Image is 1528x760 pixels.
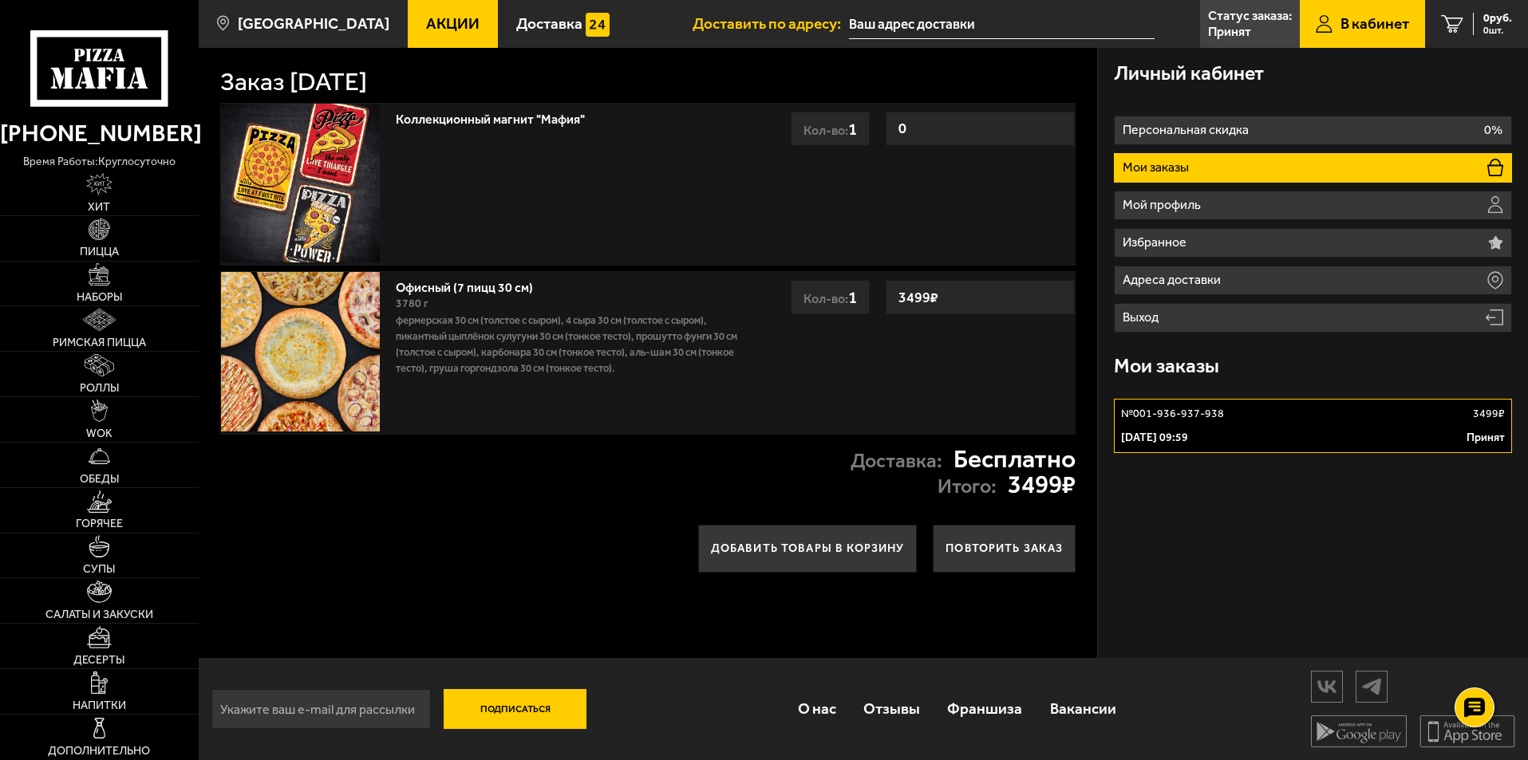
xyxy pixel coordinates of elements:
[1467,430,1505,446] p: Принят
[1356,672,1387,700] img: tg
[1208,10,1292,22] p: Статус заказа:
[88,202,110,213] span: Хит
[849,10,1155,39] input: Ваш адрес доставки
[1123,274,1225,286] p: Адреса доставки
[426,16,480,31] span: Акции
[48,746,150,757] span: Дополнительно
[1483,13,1512,24] span: 0 руб.
[934,683,1036,734] a: Франшиза
[938,477,997,497] p: Итого:
[444,689,587,729] button: Подписаться
[238,16,389,31] span: [GEOGRAPHIC_DATA]
[1121,430,1188,446] p: [DATE] 09:59
[894,113,910,144] strong: 0
[83,564,115,575] span: Супы
[1114,64,1264,84] h3: Личный кабинет
[1123,124,1253,136] p: Персональная скидка
[396,297,428,310] span: 3780 г
[1483,26,1512,35] span: 0 шт.
[1123,311,1163,324] p: Выход
[933,525,1076,573] button: Повторить заказ
[1208,26,1251,38] p: Принят
[77,292,122,303] span: Наборы
[1114,399,1512,453] a: №001-936-937-9383499₽[DATE] 09:59Принят
[698,525,918,573] button: Добавить товары в корзину
[894,282,942,313] strong: 3499 ₽
[1114,356,1219,376] h3: Мои заказы
[1123,199,1205,211] p: Мой профиль
[396,107,601,127] a: Коллекционный магнит "Мафия"
[80,474,119,485] span: Обеды
[1036,683,1130,734] a: Вакансии
[848,119,857,139] span: 1
[1008,472,1076,498] strong: 3499 ₽
[76,518,123,530] span: Горячее
[848,287,857,307] span: 1
[73,655,124,666] span: Десерты
[73,700,126,711] span: Напитки
[211,689,431,729] input: Укажите ваш e-mail для рассылки
[1312,672,1342,700] img: vk
[791,280,870,314] div: Кол-во:
[516,16,582,31] span: Доставка
[220,69,367,95] h1: Заказ [DATE]
[1121,406,1224,422] p: № 001-936-937-938
[1123,161,1193,174] p: Мои заказы
[396,275,549,295] a: Офисный (7 пицц 30 см)
[693,16,849,31] span: Доставить по адресу:
[850,683,934,734] a: Отзывы
[45,609,153,620] span: Салаты и закуски
[851,451,942,471] p: Доставка:
[80,383,119,394] span: Роллы
[86,428,113,439] span: WOK
[791,112,870,146] div: Кол-во:
[396,313,744,376] p: Фермерская 30 см (толстое с сыром), 4 сыра 30 см (толстое с сыром), Пикантный цыплёнок сулугуни 3...
[954,447,1076,472] strong: Бесплатно
[784,683,849,734] a: О нас
[586,13,610,37] img: 15daf4d41897b9f0e9f617042186c801.svg
[80,246,119,258] span: Пицца
[1123,236,1190,249] p: Избранное
[1484,124,1502,136] p: 0%
[1473,406,1505,422] p: 3499 ₽
[53,337,146,348] span: Римская пицца
[1340,16,1409,31] span: В кабинет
